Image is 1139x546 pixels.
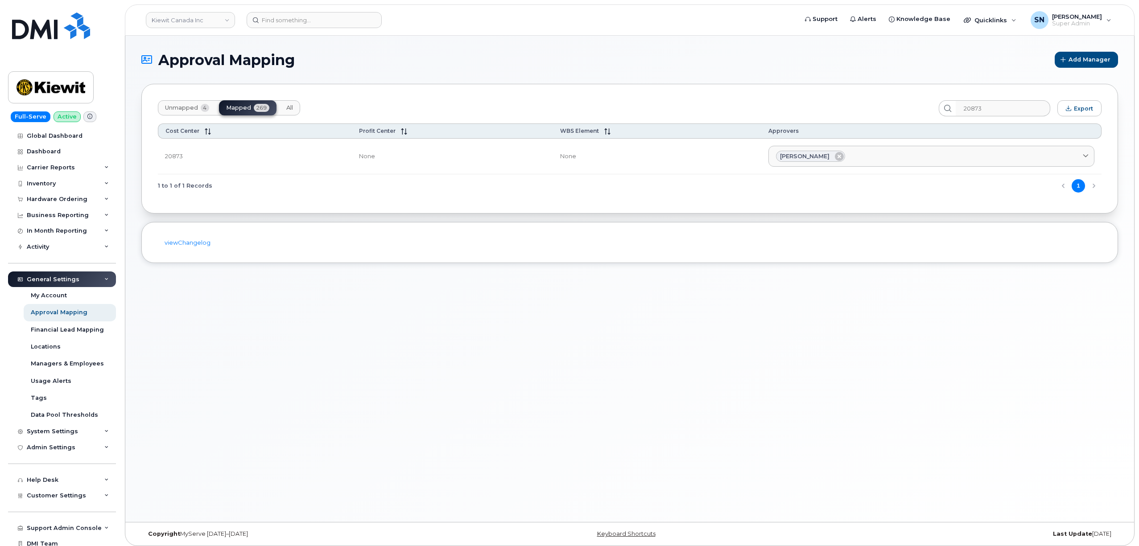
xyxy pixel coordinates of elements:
span: Cost Center [165,127,199,134]
span: All [286,104,293,111]
td: None [352,139,553,175]
span: 4 [201,104,209,112]
a: viewChangelog [165,239,210,246]
td: None [553,139,761,175]
span: 1 to 1 of 1 Records [158,179,212,193]
span: WBS Element [560,127,599,134]
span: [PERSON_NAME] [780,152,829,160]
button: Add Manager [1055,52,1118,68]
div: MyServe [DATE]–[DATE] [141,530,467,538]
div: [DATE] [792,530,1118,538]
a: Keyboard Shortcuts [597,530,656,537]
span: Profit Center [359,127,396,134]
iframe: Messenger Launcher [1100,507,1132,539]
span: Unmapped [165,104,198,111]
span: Add Manager [1069,55,1110,64]
input: Search... [956,100,1050,116]
a: [PERSON_NAME] [768,146,1094,167]
span: Approvers [768,127,799,134]
span: Approval Mapping [158,52,295,68]
span: Export [1074,105,1093,112]
td: 20873 [158,139,352,175]
button: Page 1 [1072,179,1085,193]
strong: Copyright [148,530,180,537]
button: Export [1057,100,1102,116]
strong: Last Update [1053,530,1092,537]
